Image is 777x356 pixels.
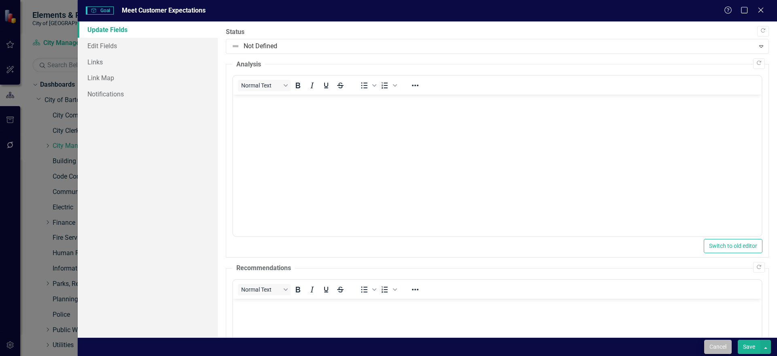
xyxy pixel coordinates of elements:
[704,239,762,253] button: Switch to old editor
[241,82,281,89] span: Normal Text
[78,54,218,70] a: Links
[78,70,218,86] a: Link Map
[291,284,305,295] button: Bold
[408,284,422,295] button: Reveal or hide additional toolbar items
[357,80,378,91] div: Bullet list
[319,284,333,295] button: Underline
[291,80,305,91] button: Bold
[226,28,769,37] label: Status
[333,284,347,295] button: Strikethrough
[78,86,218,102] a: Notifications
[78,38,218,54] a: Edit Fields
[738,340,760,354] button: Save
[357,284,378,295] div: Bullet list
[333,80,347,91] button: Strikethrough
[305,284,319,295] button: Italic
[233,95,762,236] iframe: Rich Text Area
[78,21,218,38] a: Update Fields
[238,284,291,295] button: Block Normal Text
[232,60,265,69] legend: Analysis
[378,284,398,295] div: Numbered list
[408,80,422,91] button: Reveal or hide additional toolbar items
[305,80,319,91] button: Italic
[86,6,114,15] span: Goal
[241,286,281,293] span: Normal Text
[122,6,206,14] span: Meet Customer Expectations
[704,340,732,354] button: Cancel
[232,264,295,273] legend: Recommendations
[238,80,291,91] button: Block Normal Text
[378,80,398,91] div: Numbered list
[319,80,333,91] button: Underline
